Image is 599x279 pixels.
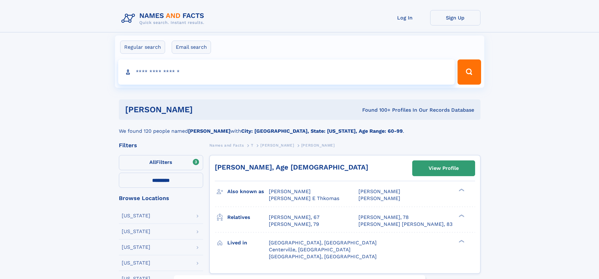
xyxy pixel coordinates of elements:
a: [PERSON_NAME], Age [DEMOGRAPHIC_DATA] [215,163,368,171]
span: [PERSON_NAME] [260,143,294,148]
button: Search Button [458,59,481,85]
img: Logo Names and Facts [119,10,209,27]
h3: Also known as [227,186,269,197]
div: Filters [119,142,203,148]
div: ❯ [457,214,465,218]
b: [PERSON_NAME] [188,128,230,134]
span: T [251,143,253,148]
h3: Relatives [227,212,269,223]
div: [US_STATE] [122,245,150,250]
span: Centerville, [GEOGRAPHIC_DATA] [269,247,351,253]
label: Filters [119,155,203,170]
a: T [251,141,253,149]
div: ❯ [457,188,465,192]
a: Log In [380,10,430,25]
h1: [PERSON_NAME] [125,106,278,114]
div: [US_STATE] [122,260,150,265]
span: [PERSON_NAME] E Thkomas [269,195,339,201]
div: Browse Locations [119,195,203,201]
div: We found 120 people named with . [119,120,480,135]
h3: Lived in [227,237,269,248]
span: [PERSON_NAME] [269,188,311,194]
label: Regular search [120,41,165,54]
span: [PERSON_NAME] [301,143,335,148]
a: [PERSON_NAME] [260,141,294,149]
a: View Profile [413,161,475,176]
a: Names and Facts [209,141,244,149]
b: City: [GEOGRAPHIC_DATA], State: [US_STATE], Age Range: 60-99 [241,128,403,134]
a: [PERSON_NAME], 79 [269,221,319,228]
span: [PERSON_NAME] [358,195,400,201]
div: ❯ [457,239,465,243]
a: [PERSON_NAME] [PERSON_NAME], 83 [358,221,452,228]
span: [GEOGRAPHIC_DATA], [GEOGRAPHIC_DATA] [269,254,377,259]
label: Email search [172,41,211,54]
div: [US_STATE] [122,213,150,218]
div: Found 100+ Profiles In Our Records Database [277,107,474,114]
div: [US_STATE] [122,229,150,234]
span: [GEOGRAPHIC_DATA], [GEOGRAPHIC_DATA] [269,240,377,246]
a: [PERSON_NAME], 67 [269,214,319,221]
a: Sign Up [430,10,480,25]
input: search input [118,59,455,85]
span: [PERSON_NAME] [358,188,400,194]
div: View Profile [429,161,459,176]
span: All [149,159,156,165]
a: [PERSON_NAME], 78 [358,214,409,221]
